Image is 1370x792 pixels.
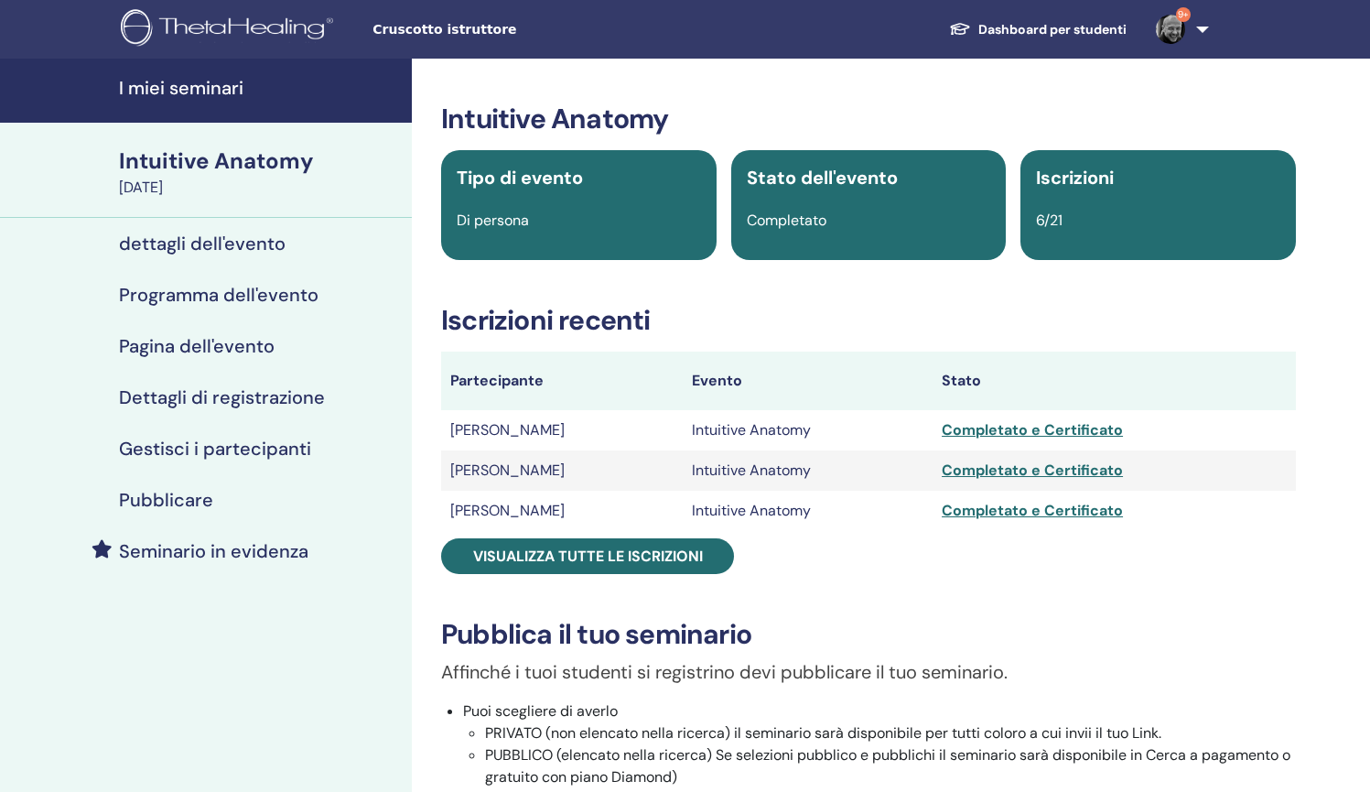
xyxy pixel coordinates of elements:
div: Completato e Certificato [942,460,1287,482]
th: Stato [933,352,1296,410]
td: Intuitive Anatomy [683,410,933,450]
span: Di persona [457,211,529,230]
h4: Programma dell'evento [119,284,318,306]
h4: Seminario in evidenza [119,540,308,562]
td: [PERSON_NAME] [441,450,683,491]
td: Intuitive Anatomy [683,450,933,491]
th: Evento [683,352,933,410]
h4: dettagli dell'evento [119,233,286,255]
h4: Dettagli di registrazione [119,386,325,408]
span: Visualizza tutte le iscrizioni [473,547,703,566]
td: Intuitive Anatomy [683,491,933,531]
div: Completato e Certificato [942,419,1287,441]
img: graduation-cap-white.svg [949,21,971,37]
td: [PERSON_NAME] [441,410,683,450]
a: Dashboard per studenti [934,13,1141,47]
div: Completato e Certificato [942,500,1287,522]
h4: Gestisci i partecipanti [119,438,311,460]
li: PRIVATO (non elencato nella ricerca) il seminario sarà disponibile per tutti coloro a cui invii i... [485,722,1296,744]
h4: I miei seminari [119,77,401,99]
a: Visualizza tutte le iscrizioni [441,538,734,574]
span: Cruscotto istruttore [372,20,647,39]
span: Iscrizioni [1036,166,1114,190]
th: Partecipante [441,352,683,410]
span: Completato [747,211,826,230]
a: Intuitive Anatomy[DATE] [108,146,412,199]
h4: Pagina dell'evento [119,335,275,357]
h3: Intuitive Anatomy [441,103,1296,136]
img: default.jpg [1156,15,1185,44]
li: PUBBLICO (elencato nella ricerca) Se selezioni pubblico e pubblichi il seminario sarà disponibile... [485,744,1296,788]
h3: Pubblica il tuo seminario [441,618,1296,651]
div: Intuitive Anatomy [119,146,401,177]
span: 6/21 [1036,211,1063,230]
div: [DATE] [119,177,401,199]
span: Stato dell'evento [747,166,898,190]
h3: Iscrizioni recenti [441,304,1296,337]
h4: Pubblicare [119,489,213,511]
span: Tipo di evento [457,166,583,190]
span: 9+ [1176,7,1191,22]
li: Puoi scegliere di averlo [463,700,1296,788]
img: logo.png [121,9,340,50]
td: [PERSON_NAME] [441,491,683,531]
p: Affinché i tuoi studenti si registrino devi pubblicare il tuo seminario. [441,658,1296,686]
